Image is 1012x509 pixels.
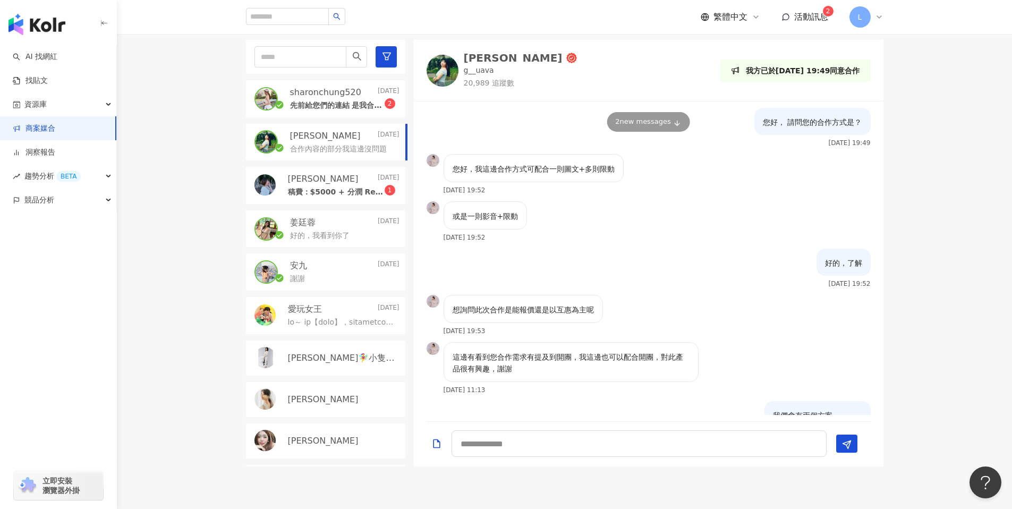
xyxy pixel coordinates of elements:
[378,87,399,98] p: [DATE]
[254,174,276,196] img: KOL Avatar
[427,295,439,308] img: KOL Avatar
[763,116,862,128] p: 您好， 請問您的合作方式是？
[256,88,277,109] img: KOL Avatar
[427,342,439,355] img: KOL Avatar
[794,12,828,22] span: 活動訊息
[352,52,362,61] span: search
[254,430,276,451] img: KOL Avatar
[256,131,277,152] img: KOL Avatar
[464,78,577,89] p: 20,989 追蹤數
[388,186,392,194] span: 1
[288,435,359,447] p: [PERSON_NAME]
[13,52,57,62] a: searchAI 找網紅
[254,304,276,326] img: KOL Avatar
[453,304,594,316] p: 想詢問此次合作是能報價還是以互惠為主呢
[378,130,399,142] p: [DATE]
[823,6,834,16] sup: 2
[836,435,857,453] button: Send
[13,75,48,86] a: 找貼文
[256,218,277,240] img: KOL Avatar
[378,260,399,272] p: [DATE]
[290,217,316,228] p: 姜廷蓉
[427,55,458,87] img: KOL Avatar
[444,386,486,394] p: [DATE] 11:13
[427,201,439,214] img: KOL Avatar
[24,188,54,212] span: 競品分析
[388,100,392,107] span: 2
[42,476,80,495] span: 立即安裝 瀏覽器外掛
[382,52,392,61] span: filter
[385,98,395,109] sup: 2
[713,11,747,23] span: 繁體中文
[427,53,577,88] a: KOL Avatar[PERSON_NAME]g__uava20,989 追蹤數
[290,130,361,142] p: [PERSON_NAME]
[288,173,359,185] p: [PERSON_NAME]
[254,388,276,410] img: KOL Avatar
[444,186,486,194] p: [DATE] 19:52
[464,53,563,63] div: [PERSON_NAME]
[290,100,385,111] p: 先前給您們的連結 是我合作近期保健品成效不錯的 但品牌還有投廣
[773,410,862,445] p: 我們會有兩個方案 1 互惠+分潤（10-30%） 2 報酬
[14,471,103,500] a: chrome extension立即安裝 瀏覽器外掛
[829,280,871,287] p: [DATE] 19:52
[444,234,486,241] p: [DATE] 19:52
[378,217,399,228] p: [DATE]
[385,185,395,196] sup: 1
[826,7,830,15] span: 2
[290,144,387,155] p: 合作內容的部分我這邊沒問題
[378,303,399,315] p: [DATE]
[453,210,518,222] p: 或是一則影音+限動
[13,123,55,134] a: 商案媒合
[290,260,307,272] p: 安九
[970,466,1001,498] iframe: Help Scout Beacon - Open
[746,65,860,77] p: 我方已於[DATE] 19:49同意合作
[858,11,862,23] span: L
[8,14,65,35] img: logo
[378,173,399,185] p: [DATE]
[431,431,442,456] button: Add a file
[288,394,359,405] p: [PERSON_NAME]
[56,171,81,182] div: BETA
[290,87,361,98] p: sharonchung520
[24,164,81,188] span: 趨勢分析
[288,187,385,198] p: 稿費：$5000 + 分潤 Reels作品參考：[URL][DOMAIN_NAME]
[13,147,55,158] a: 洞察報告
[427,154,439,167] img: KOL Avatar
[17,477,38,494] img: chrome extension
[24,92,47,116] span: 資源庫
[607,112,690,131] div: 2 new message s
[444,327,486,335] p: [DATE] 19:53
[13,173,20,180] span: rise
[256,261,277,283] img: KOL Avatar
[825,257,862,269] p: 好的，了解
[464,65,494,76] p: g__uava
[288,352,397,364] p: [PERSON_NAME]🧚‍♀️小隻開運站·關注我❤️ 伍柒™
[288,303,322,315] p: 愛玩女王
[829,139,871,147] p: [DATE] 19:49
[290,231,350,241] p: 好的，我看到你了
[290,274,305,284] p: 謝謝
[453,351,690,375] p: 這邊有看到您合作需求有提及到開團，我這邊也可以配合開團，對此產品很有興趣，謝謝
[333,13,341,20] span: search
[254,347,276,368] img: KOL Avatar
[288,317,395,328] p: lo～ ip【dolo】，sitametcon，adipisci，elitseddoeiu，tempori，utl ! 😊 ET ：dolor://mag.aliquaen.adm/VeniAm...
[453,163,615,175] p: 您好，我這邊合作方式可配合一則圖文+多則限動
